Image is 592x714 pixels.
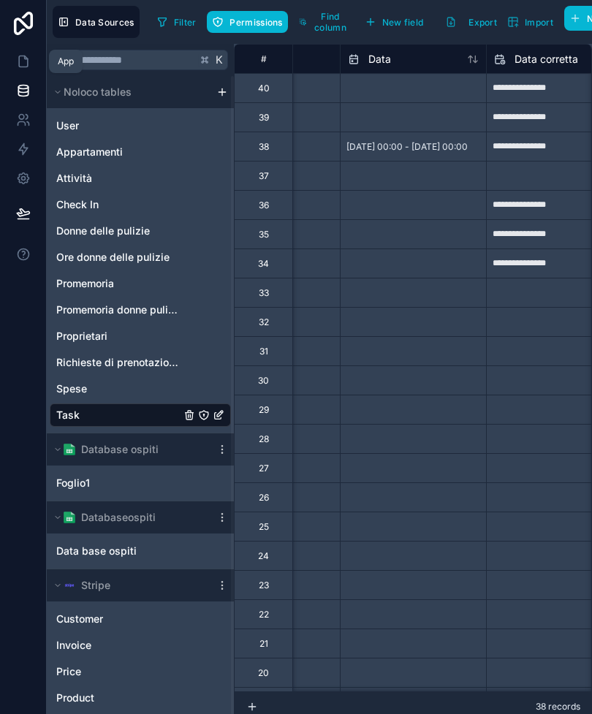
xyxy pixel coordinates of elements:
[258,375,269,387] div: 30
[50,686,231,710] div: Product
[259,609,269,620] div: 22
[58,56,74,67] div: App
[294,6,354,38] button: Find column
[50,351,231,374] div: Richieste di prenotazione future
[56,118,181,133] a: User
[259,433,269,445] div: 28
[56,197,181,212] a: Check In
[56,171,181,186] a: Attività
[64,512,75,523] img: Google Sheets logo
[50,193,231,216] div: Check In
[50,607,231,631] div: Customer
[50,575,210,596] button: Stripe
[259,521,269,533] div: 25
[360,11,429,33] button: New field
[75,17,134,28] span: Data Sources
[56,544,195,558] a: Data base ospiti
[56,250,170,265] span: Ore donne delle pulizie
[56,355,181,370] a: Richieste di prenotazione future
[313,11,349,33] span: Find column
[214,55,224,65] span: K
[259,580,269,591] div: 23
[50,439,210,460] button: Google Sheets logoDatabase ospiti
[50,219,231,243] div: Donne delle pulizie
[64,444,75,455] img: Google Sheets logo
[151,11,202,33] button: Filter
[382,17,424,28] span: New field
[56,145,123,159] span: Appartamenti
[50,140,231,164] div: Appartamenti
[56,224,181,238] a: Donne delle pulizie
[56,224,150,238] span: Donne delle pulizie
[56,612,103,626] span: Customer
[258,550,269,562] div: 24
[259,492,269,504] div: 26
[259,463,269,474] div: 27
[536,701,580,713] span: 38 records
[56,381,181,396] a: Spese
[81,578,110,593] span: Stripe
[56,408,80,422] span: Task
[502,6,558,38] button: Import
[56,381,87,396] span: Spese
[346,141,468,153] span: [DATE] 00:00 - [DATE] 00:00
[50,272,231,295] div: Promemoria
[50,471,231,495] div: Foglio1
[525,17,553,28] span: Import
[258,258,269,270] div: 34
[174,17,197,28] span: Filter
[53,6,140,38] button: Data Sources
[50,403,231,427] div: Task
[259,404,269,416] div: 29
[56,476,90,490] span: Foglio1
[56,691,195,705] a: Product
[56,544,137,558] span: Data base ospiti
[56,250,181,265] a: Ore donne delle pulizie
[440,6,502,38] button: Export
[56,638,195,653] a: Invoice
[258,667,269,679] div: 20
[56,664,81,679] span: Price
[56,303,181,317] a: Promemoria donne pulizia
[56,691,94,705] span: Product
[56,476,195,490] a: Foglio1
[81,510,156,525] span: Databaseospiti
[56,145,181,159] a: Appartamenti
[50,82,210,102] button: Noloco tables
[64,85,132,99] span: Noloco tables
[229,17,282,28] span: Permissions
[368,52,391,67] span: Data
[56,276,114,291] span: Promemoria
[207,11,293,33] a: Permissions
[259,229,269,240] div: 35
[81,442,159,457] span: Database ospiti
[56,276,181,291] a: Promemoria
[50,298,231,322] div: Promemoria donne pulizia
[259,638,268,650] div: 21
[259,200,269,211] div: 36
[56,329,181,343] a: Proprietari
[56,118,79,133] span: User
[56,408,181,422] a: Task
[515,52,578,67] span: Data corretta
[259,112,269,124] div: 39
[259,346,268,357] div: 31
[259,287,269,299] div: 33
[468,17,497,28] span: Export
[50,377,231,400] div: Spese
[259,316,269,328] div: 32
[50,507,210,528] button: Google Sheets logoDatabaseospiti
[56,638,91,653] span: Invoice
[56,171,92,186] span: Attività
[50,246,231,269] div: Ore donne delle pulizie
[259,141,269,153] div: 38
[56,664,195,679] a: Price
[64,580,75,591] img: svg+xml,%3c
[50,660,231,683] div: Price
[207,11,287,33] button: Permissions
[246,53,281,64] div: #
[56,612,195,626] a: Customer
[50,114,231,137] div: User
